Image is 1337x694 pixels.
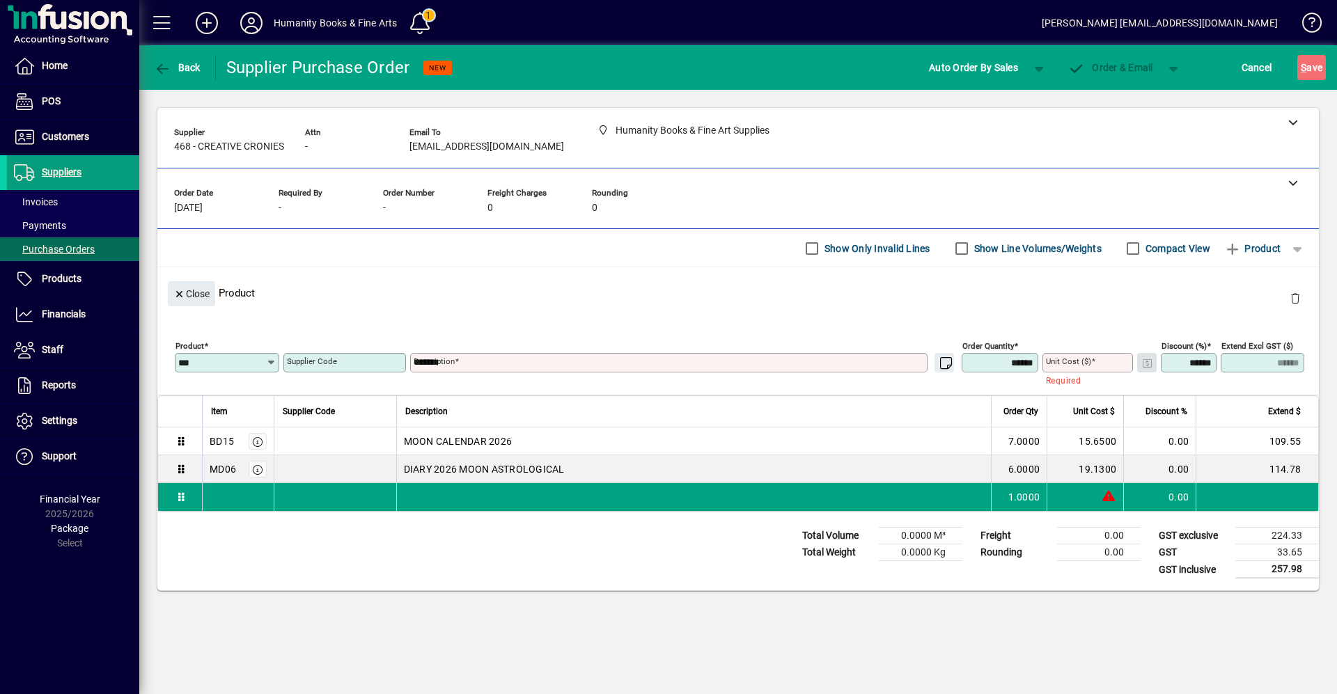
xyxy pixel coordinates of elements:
span: Home [42,60,68,71]
app-page-header-button: Close [164,287,219,299]
span: Back [154,62,201,73]
mat-label: Extend excl GST ($) [1221,341,1293,351]
span: POS [42,95,61,107]
span: Financials [42,308,86,320]
td: Total Weight [795,544,879,561]
td: GST exclusive [1152,528,1235,544]
a: Home [7,49,139,84]
td: GST [1152,544,1235,561]
label: Show Only Invalid Lines [822,242,930,255]
a: Customers [7,120,139,155]
span: Order & Email [1068,62,1153,73]
span: Extend $ [1268,404,1301,419]
mat-label: Product [175,341,204,351]
mat-label: Supplier Code [287,356,337,366]
a: Products [7,262,139,297]
td: 224.33 [1235,528,1319,544]
span: - [305,141,308,152]
span: Settings [42,415,77,426]
td: Freight [974,528,1057,544]
td: 7.0000 [991,427,1047,455]
span: Financial Year [40,494,100,505]
td: 109.55 [1196,427,1318,455]
div: BD15 [210,434,234,448]
td: 19.1300 [1047,455,1123,483]
a: Financials [7,297,139,332]
td: 0.0000 Kg [879,544,962,561]
td: 0.00 [1057,544,1141,561]
a: Reports [7,368,139,403]
td: 0.00 [1123,427,1196,455]
td: 0.00 [1123,455,1196,483]
button: Auto Order By Sales [922,55,1025,80]
span: Description [405,404,448,419]
span: Package [51,523,88,534]
span: Cancel [1242,56,1272,79]
a: POS [7,84,139,119]
div: Supplier Purchase Order [226,56,410,79]
a: Payments [7,214,139,237]
a: Purchase Orders [7,237,139,261]
label: Show Line Volumes/Weights [971,242,1102,255]
a: Settings [7,404,139,439]
span: Auto Order By Sales [929,56,1018,79]
td: 114.78 [1196,455,1318,483]
span: Order Qty [1003,404,1038,419]
button: Profile [229,10,274,36]
a: Support [7,439,139,474]
button: Add [185,10,229,36]
span: MOON CALENDAR 2026 [404,434,513,448]
span: Reports [42,379,76,391]
mat-label: Unit Cost ($) [1046,356,1091,366]
button: Order & Email [1061,55,1160,80]
td: 0.00 [1123,483,1196,511]
td: Total Volume [795,528,879,544]
div: MD06 [210,462,236,476]
app-page-header-button: Delete [1279,292,1312,304]
span: 0 [592,203,597,214]
span: Item [211,404,228,419]
td: GST inclusive [1152,561,1235,578]
a: Staff [7,333,139,368]
label: Compact View [1143,242,1210,255]
mat-label: Order Quantity [962,341,1014,351]
a: Knowledge Base [1292,3,1320,48]
mat-label: Discount (%) [1162,341,1207,351]
td: 0.00 [1057,528,1141,544]
span: Purchase Orders [14,244,95,255]
span: NEW [429,63,446,72]
span: - [279,203,281,214]
button: Back [150,55,204,80]
span: DIARY 2026 MOON ASTROLOGICAL [404,462,565,476]
mat-label: Description [414,356,455,366]
span: 468 - CREATIVE CRONIES [174,141,284,152]
app-page-header-button: Back [139,55,216,80]
span: [DATE] [174,203,203,214]
button: Save [1297,55,1326,80]
td: Rounding [974,544,1057,561]
td: 15.6500 [1047,427,1123,455]
span: S [1301,62,1306,73]
span: Invoices [14,196,58,207]
span: Suppliers [42,166,81,178]
span: ave [1301,56,1322,79]
td: 6.0000 [991,455,1047,483]
span: Products [42,273,81,284]
button: Delete [1279,281,1312,315]
span: Discount % [1146,404,1187,419]
div: Product [157,267,1319,318]
button: Cancel [1238,55,1276,80]
button: Close [168,281,215,306]
span: Support [42,450,77,462]
div: Humanity Books & Fine Arts [274,12,398,34]
span: Payments [14,220,66,231]
span: [EMAIL_ADDRESS][DOMAIN_NAME] [409,141,564,152]
td: 1.0000 [991,483,1047,511]
div: [PERSON_NAME] [EMAIL_ADDRESS][DOMAIN_NAME] [1042,12,1278,34]
span: Staff [42,344,63,355]
span: 0 [487,203,493,214]
span: Unit Cost $ [1073,404,1115,419]
td: 257.98 [1235,561,1319,578]
span: Customers [42,131,89,142]
span: - [383,203,386,214]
